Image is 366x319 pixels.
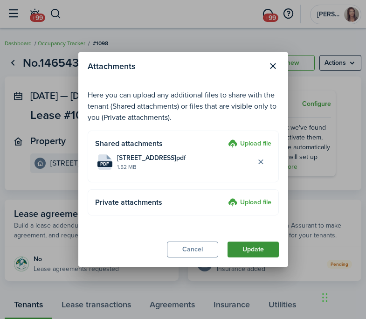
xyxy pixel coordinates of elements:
p: Here you can upload any additional files to share with the tenant (Shared attachments) or files t... [88,90,279,123]
div: Drag [322,284,328,312]
h4: Shared attachments [95,138,225,149]
button: Cancel [167,242,218,257]
modal-title: Attachments [88,57,263,75]
button: Update [228,242,279,257]
h4: Private attachments [95,197,225,208]
file-icon: File [97,154,112,170]
iframe: Chat Widget [319,274,366,319]
span: [STREET_ADDRESS]pdf [117,153,186,163]
button: Delete file [253,154,269,170]
file-size: 1.52 MB [117,163,253,171]
file-extension: pdf [97,161,112,167]
button: Close modal [265,58,281,74]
